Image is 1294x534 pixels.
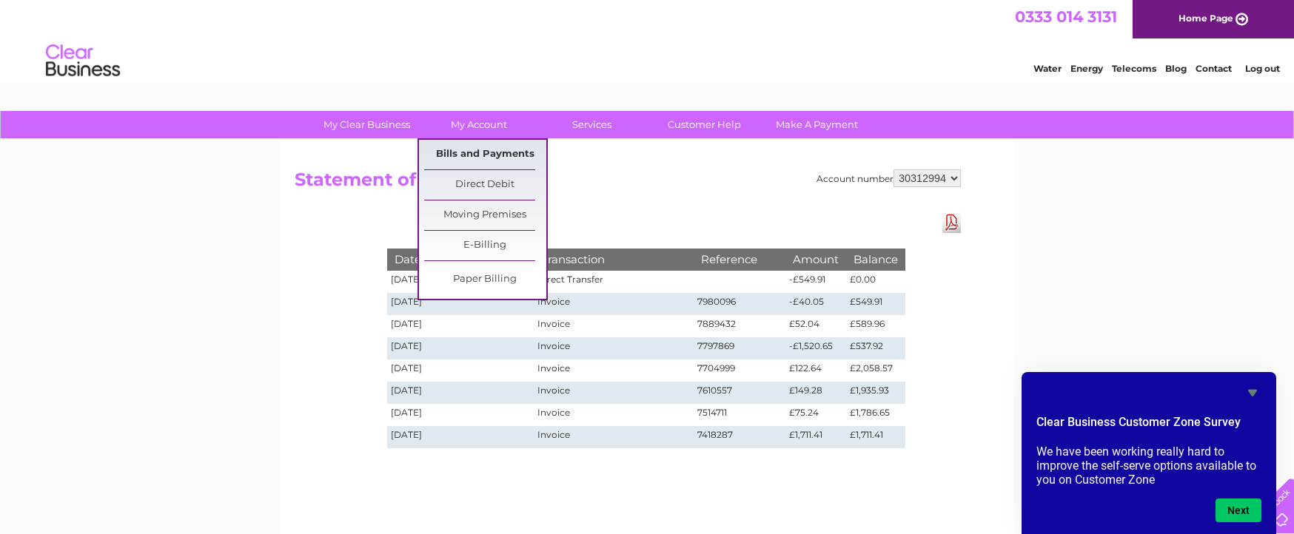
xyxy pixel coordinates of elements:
[1033,63,1062,74] a: Water
[942,212,961,233] a: Download Pdf
[785,359,846,382] td: £122.64
[1036,445,1261,487] p: We have been working really hard to improve the self-serve options available to you on Customer Zone
[694,426,785,448] td: 7418287
[424,231,546,260] a: E-Billing
[846,426,905,448] td: £1,711.41
[534,315,694,337] td: Invoice
[534,337,694,359] td: Invoice
[846,404,905,426] td: £1,786.65
[785,382,846,404] td: £149.28
[756,111,878,138] a: Make A Payment
[387,293,534,315] td: [DATE]
[694,249,785,270] th: Reference
[534,404,694,426] td: Invoice
[694,382,785,404] td: 7610557
[387,426,534,448] td: [DATE]
[694,315,785,337] td: 7889432
[387,382,534,404] td: [DATE]
[424,265,546,294] a: Paper Billing
[1036,384,1261,522] div: Clear Business Customer Zone Survey
[694,404,785,426] td: 7514711
[387,359,534,382] td: [DATE]
[785,337,846,359] td: -£1,520.65
[846,337,905,359] td: £537.92
[846,382,905,404] td: £1,935.93
[1015,7,1117,26] a: 0333 014 3131
[1165,63,1187,74] a: Blog
[387,404,534,426] td: [DATE]
[534,359,694,382] td: Invoice
[295,169,961,197] h2: Statement of Accounts
[534,293,694,315] td: Invoice
[785,315,846,337] td: £52.04
[846,359,905,382] td: £2,058.57
[534,271,694,293] td: Direct Transfer
[1036,413,1261,439] h2: Clear Business Customer Zone Survey
[534,426,694,448] td: Invoice
[846,249,905,270] th: Balance
[817,169,961,187] div: Account number
[418,111,540,138] a: My Account
[531,111,653,138] a: Services
[785,249,846,270] th: Amount
[1244,384,1261,402] button: Hide survey
[785,426,846,448] td: £1,711.41
[785,271,846,293] td: -£549.91
[785,404,846,426] td: £75.24
[694,359,785,382] td: 7704999
[298,8,998,72] div: Clear Business is a trading name of Verastar Limited (registered in [GEOGRAPHIC_DATA] No. 3667643...
[1196,63,1232,74] a: Contact
[45,38,121,84] img: logo.png
[387,337,534,359] td: [DATE]
[424,170,546,200] a: Direct Debit
[785,293,846,315] td: -£40.05
[534,249,694,270] th: Transaction
[424,140,546,169] a: Bills and Payments
[1070,63,1103,74] a: Energy
[306,111,428,138] a: My Clear Business
[1112,63,1156,74] a: Telecoms
[1245,63,1280,74] a: Log out
[387,315,534,337] td: [DATE]
[643,111,765,138] a: Customer Help
[846,293,905,315] td: £549.91
[387,249,534,270] th: Date
[694,293,785,315] td: 7980096
[424,200,546,230] a: Moving Premises
[534,382,694,404] td: Invoice
[387,271,534,293] td: [DATE]
[1216,498,1261,522] button: Next question
[846,315,905,337] td: £589.96
[846,271,905,293] td: £0.00
[694,337,785,359] td: 7797869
